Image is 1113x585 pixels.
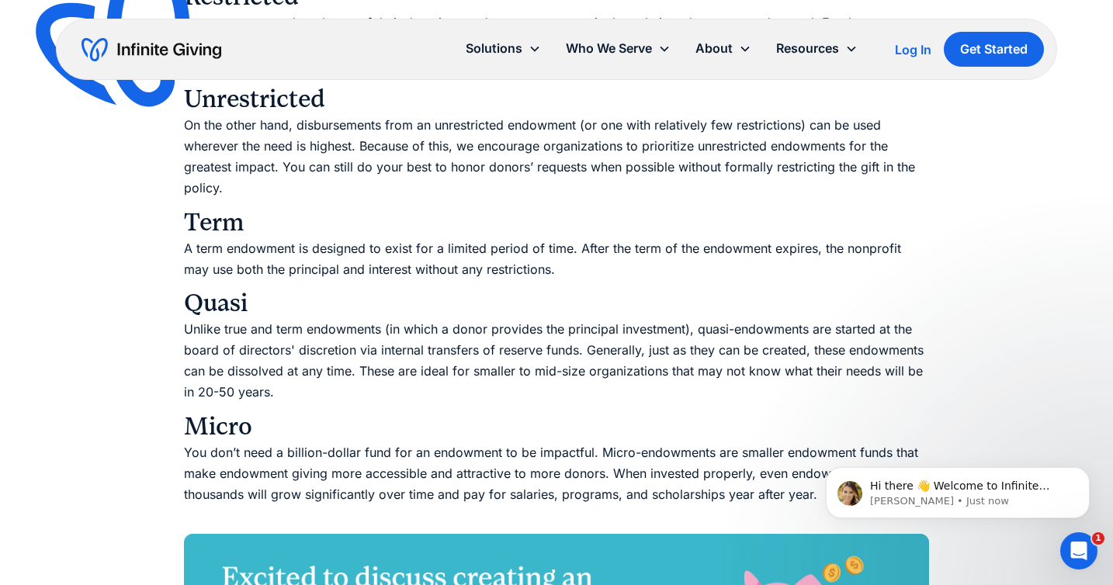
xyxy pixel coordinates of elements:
[683,32,764,65] div: About
[553,32,683,65] div: Who We Serve
[184,319,929,403] p: Unlike true and term endowments (in which a donor provides the principal investment), quasi-endow...
[566,38,652,59] div: Who We Serve
[184,12,929,76] p: Donors can struggle to let go of their donations and may want to restrict how their endowment can...
[776,38,839,59] div: Resources
[184,84,929,115] h3: Unrestricted
[184,238,929,280] p: A term endowment is designed to exist for a limited period of time. After the term of the endowme...
[895,43,931,56] div: Log In
[184,115,929,199] p: On the other hand, disbursements from an unrestricted endowment (or one with relatively few restr...
[184,207,929,238] h3: Term
[453,32,553,65] div: Solutions
[764,32,870,65] div: Resources
[803,434,1113,543] iframe: Intercom notifications message
[695,38,733,59] div: About
[184,288,929,319] h3: Quasi
[184,442,929,527] p: You don’t need a billion-dollar fund for an endowment to be impactful. Micro-endowments are small...
[184,411,929,442] h3: Micro
[895,40,931,59] a: Log In
[1092,532,1104,545] span: 1
[944,32,1044,67] a: Get Started
[81,37,221,62] a: home
[466,38,522,59] div: Solutions
[1060,532,1097,569] iframe: Intercom live chat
